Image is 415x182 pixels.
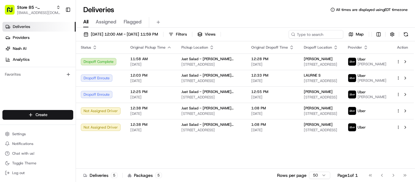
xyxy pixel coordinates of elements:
[181,78,242,83] span: [STREET_ADDRESS]
[336,7,408,12] span: All times are displayed using EDT timezone
[195,30,218,39] button: Views
[17,10,60,15] span: [EMAIL_ADDRESS][DOMAIN_NAME]
[251,106,294,111] span: 1:08 PM
[181,95,242,100] span: [STREET_ADDRESS]
[251,95,294,100] span: [DATE]
[358,62,386,67] span: [PERSON_NAME]
[304,89,333,94] span: [PERSON_NAME]
[2,22,76,32] a: Deliveries
[396,45,409,50] div: Action
[2,169,73,177] button: Log out
[346,30,366,39] button: Map
[348,91,356,98] img: uber-new-logo.jpeg
[358,94,386,99] span: [PERSON_NAME]
[181,122,242,127] span: Just Salad - [PERSON_NAME] (Drive-Thru)
[181,128,242,132] span: [STREET_ADDRESS]
[304,95,338,100] span: [STREET_ADDRESS]
[130,73,172,78] span: 12:03 PM
[13,24,30,29] span: Deliveries
[83,18,88,26] span: All
[12,141,33,146] span: Notifications
[348,123,356,131] img: uber-new-logo.jpeg
[358,57,366,62] span: Uber
[251,89,294,94] span: 12:55 PM
[13,35,29,40] span: Providers
[304,106,333,111] span: [PERSON_NAME]
[91,32,158,37] span: [DATE] 12:00 AM - [DATE] 11:59 PM
[402,30,410,39] button: Refresh
[348,107,356,115] img: uber-new-logo.jpeg
[251,62,294,67] span: [DATE]
[181,57,242,61] span: Just Salad - [PERSON_NAME] (Drive-Thru)
[277,172,307,178] p: Rows per page
[358,90,366,94] span: Uber
[176,32,187,37] span: Filters
[124,18,142,26] span: Flagged
[130,122,172,127] span: 12:38 PM
[81,45,91,50] span: Status
[83,172,118,178] div: Deliveries
[130,95,172,100] span: [DATE]
[348,45,362,50] span: Provider
[13,57,29,62] span: Analytics
[304,62,338,67] span: [STREET_ADDRESS]
[83,5,114,15] h1: Deliveries
[181,62,242,67] span: [STREET_ADDRESS]
[130,111,172,116] span: [DATE]
[12,161,36,166] span: Toggle Theme
[348,58,356,66] img: uber-new-logo.jpeg
[2,149,73,158] button: Chat with us!
[12,170,25,175] span: Log out
[81,30,161,39] button: [DATE] 12:00 AM - [DATE] 11:59 PM
[251,111,294,116] span: [DATE]
[2,44,76,53] a: Nash AI
[304,122,333,127] span: [PERSON_NAME]
[181,73,242,78] span: Just Salad - [PERSON_NAME] (Drive-Thru)
[155,173,162,178] div: 5
[166,30,190,39] button: Filters
[130,45,166,50] span: Original Pickup Time
[304,73,321,78] span: LAURNE S
[181,45,208,50] span: Pickup Location
[304,57,333,61] span: [PERSON_NAME]
[304,128,338,132] span: [STREET_ADDRESS]
[358,73,366,78] span: Uber
[181,106,242,111] span: Just Salad - [PERSON_NAME] (Drive-Thru)
[130,89,172,94] span: 12:25 PM
[356,32,364,37] span: Map
[12,151,34,156] span: Chat with us!
[130,128,172,132] span: [DATE]
[2,159,73,167] button: Toggle Theme
[130,57,172,61] span: 11:58 AM
[130,106,172,111] span: 12:38 PM
[251,128,294,132] span: [DATE]
[130,78,172,83] span: [DATE]
[36,112,47,118] span: Create
[111,173,118,178] div: 5
[2,130,73,138] button: Settings
[2,110,73,120] button: Create
[2,139,73,148] button: Notifications
[251,45,288,50] span: Original Dropoff Time
[2,55,76,64] a: Analytics
[12,132,26,136] span: Settings
[181,89,242,94] span: Just Salad - [PERSON_NAME] (Drive-Thru)
[348,74,356,82] img: uber-new-logo.jpeg
[358,78,386,83] span: [PERSON_NAME]
[251,73,294,78] span: 12:33 PM
[304,45,332,50] span: Dropoff Location
[17,4,54,10] button: Store 85 - [PERSON_NAME] (Just Salad)
[130,62,172,67] span: [DATE]
[358,125,366,130] span: Uber
[251,57,294,61] span: 12:28 PM
[2,2,63,17] button: Store 85 - [PERSON_NAME] (Just Salad)[EMAIL_ADDRESS][DOMAIN_NAME]
[181,111,242,116] span: [STREET_ADDRESS]
[358,108,366,113] span: Uber
[2,33,76,43] a: Providers
[2,70,73,79] div: Favorites
[338,172,358,178] div: Page 1 of 1
[96,18,116,26] span: Assigned
[128,172,162,178] div: Packages
[304,111,338,116] span: [STREET_ADDRESS]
